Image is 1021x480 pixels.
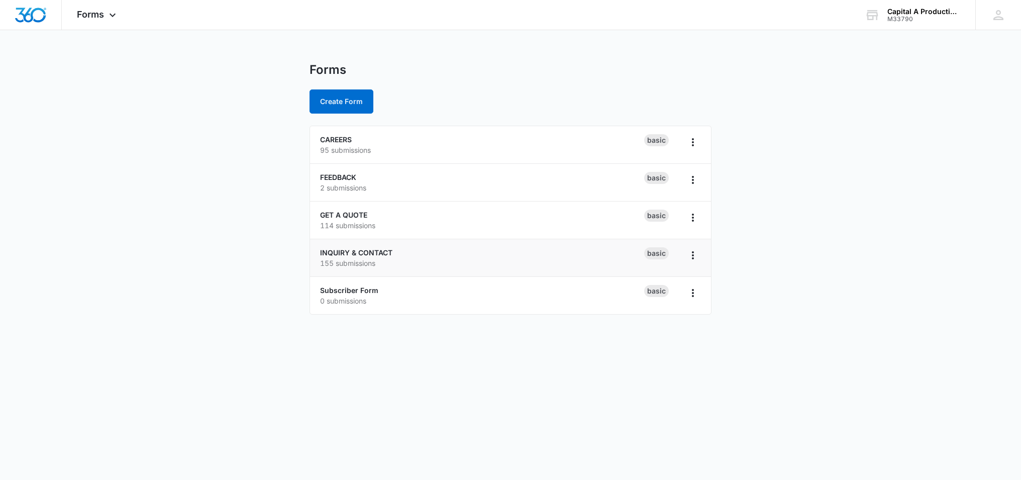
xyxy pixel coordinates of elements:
[320,248,392,257] a: INQUIRY & CONTACT
[320,211,367,219] a: GET A QUOTE
[320,145,644,155] p: 95 submissions
[320,135,352,144] a: CAREERS
[887,8,961,16] div: account name
[320,182,644,193] p: 2 submissions
[320,286,378,295] a: Subscriber Form
[644,210,669,222] div: Basic
[320,258,644,268] p: 155 submissions
[685,210,701,226] button: Overflow Menu
[644,134,669,146] div: Basic
[887,16,961,23] div: account id
[685,285,701,301] button: Overflow Menu
[320,220,644,231] p: 114 submissions
[644,172,669,184] div: Basic
[685,172,701,188] button: Overflow Menu
[77,9,104,20] span: Forms
[320,296,644,306] p: 0 submissions
[644,285,669,297] div: Basic
[320,173,356,181] a: FEEDBACK
[310,89,373,114] button: Create Form
[644,247,669,259] div: Basic
[310,62,346,77] h1: Forms
[685,247,701,263] button: Overflow Menu
[685,134,701,150] button: Overflow Menu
